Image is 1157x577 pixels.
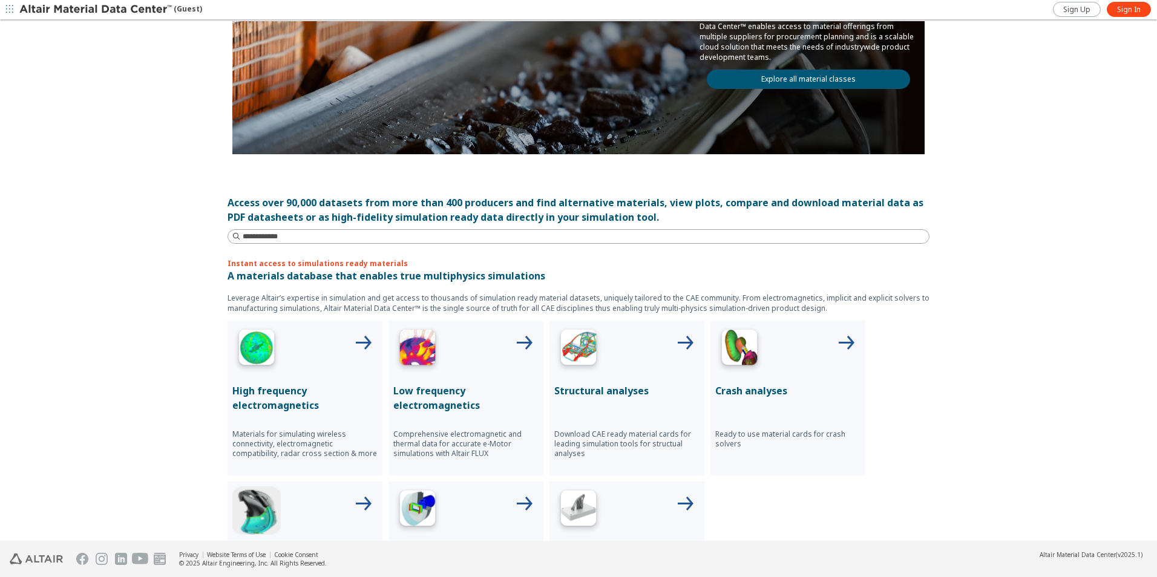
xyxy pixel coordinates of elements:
a: Sign Up [1053,2,1101,17]
p: Comprehensive electromagnetic and thermal data for accurate e-Motor simulations with Altair FLUX [393,429,539,458]
button: Crash Analyses IconCrash analysesReady to use material cards for crash solvers [710,321,865,475]
p: Download CAE ready material cards for leading simulation tools for structual analyses [554,429,700,458]
img: High Frequency Icon [232,325,281,374]
img: 3D Printing Icon [554,486,603,535]
p: Crash analyses [715,383,860,398]
p: Leverage Altair’s expertise in simulation and get access to thousands of simulation ready materia... [228,293,929,313]
p: A materials database that enables true multiphysics simulations [228,269,929,283]
div: © 2025 Altair Engineering, Inc. All Rights Reserved. [179,559,327,567]
img: Structural Analyses Icon [554,325,603,374]
p: Ready to use material cards for crash solvers [715,429,860,449]
img: Low Frequency Icon [393,325,442,374]
img: Altair Engineering [10,553,63,564]
a: Sign In [1107,2,1151,17]
div: (v2025.1) [1040,550,1142,559]
span: Altair Material Data Center [1040,550,1116,559]
button: Structural Analyses IconStructural analysesDownload CAE ready material cards for leading simulati... [549,321,704,475]
p: Structural analyses [554,383,700,398]
span: Sign Up [1063,5,1090,15]
img: Crash Analyses Icon [715,325,764,374]
a: Privacy [179,550,198,559]
a: Explore all material classes [707,70,910,89]
a: Cookie Consent [274,550,318,559]
button: High Frequency IconHigh frequency electromagneticsMaterials for simulating wireless connectivity,... [228,321,382,475]
img: Altair Material Data Center [19,4,174,16]
p: Instant access to simulations ready materials [228,258,929,269]
p: Materials for simulating wireless connectivity, electromagnetic compatibility, radar cross sectio... [232,429,378,458]
p: Low frequency electromagnetics [393,383,539,412]
span: Sign In [1117,5,1141,15]
button: Low Frequency IconLow frequency electromagneticsComprehensive electromagnetic and thermal data fo... [388,321,543,475]
a: Website Terms of Use [207,550,266,559]
img: Polymer Extrusion Icon [393,486,442,535]
img: Injection Molding Icon [232,486,281,535]
p: High frequency electromagnetics [232,383,378,412]
div: Access over 90,000 datasets from more than 400 producers and find alternative materials, view plo... [228,195,929,224]
div: (Guest) [19,4,202,16]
